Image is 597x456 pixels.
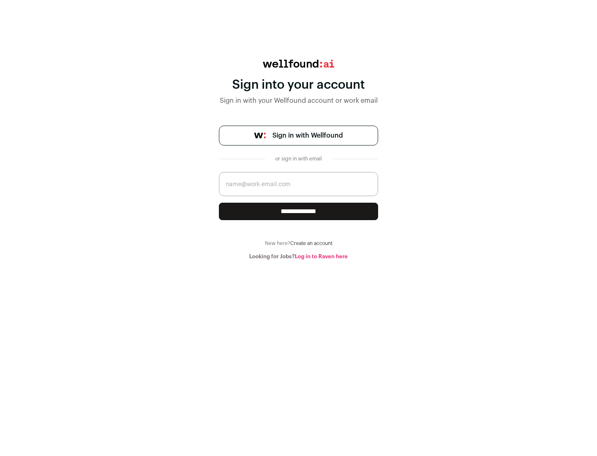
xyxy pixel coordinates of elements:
[219,253,378,260] div: Looking for Jobs?
[219,96,378,106] div: Sign in with your Wellfound account or work email
[219,172,378,196] input: name@work-email.com
[263,60,334,68] img: wellfound:ai
[290,241,332,246] a: Create an account
[272,155,325,162] div: or sign in with email
[295,254,348,259] a: Log in to Raven here
[219,240,378,247] div: New here?
[254,133,266,138] img: wellfound-symbol-flush-black-fb3c872781a75f747ccb3a119075da62bfe97bd399995f84a933054e44a575c4.png
[219,78,378,92] div: Sign into your account
[272,131,343,141] span: Sign in with Wellfound
[219,126,378,146] a: Sign in with Wellfound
